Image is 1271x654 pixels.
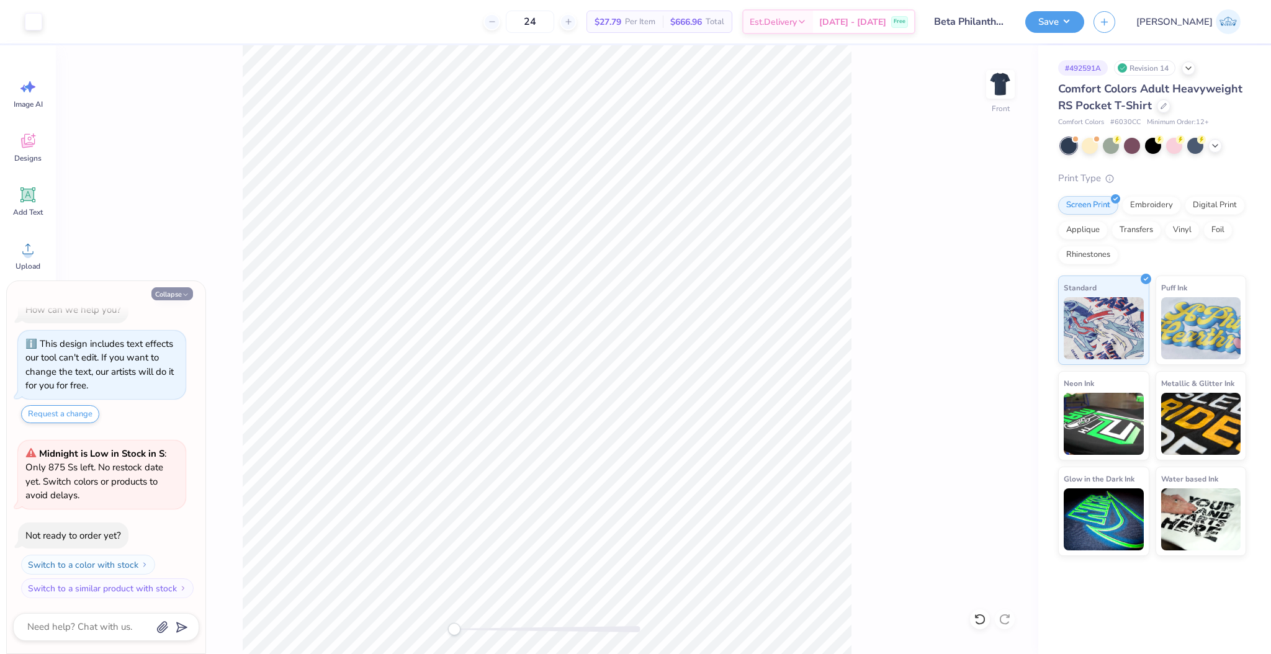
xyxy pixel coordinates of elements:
[1161,393,1241,455] img: Metallic & Glitter Ink
[14,153,42,163] span: Designs
[1165,221,1200,240] div: Vinyl
[1058,246,1118,264] div: Rhinestones
[894,17,905,26] span: Free
[179,585,187,592] img: Switch to a similar product with stock
[1058,60,1108,76] div: # 492591A
[1058,196,1118,215] div: Screen Print
[1112,221,1161,240] div: Transfers
[506,11,554,33] input: – –
[448,623,460,635] div: Accessibility label
[1064,281,1097,294] span: Standard
[1161,472,1218,485] span: Water based Ink
[1185,196,1245,215] div: Digital Print
[595,16,621,29] span: $27.79
[1147,117,1209,128] span: Minimum Order: 12 +
[1136,15,1213,29] span: [PERSON_NAME]
[1025,11,1084,33] button: Save
[25,338,174,392] div: This design includes text effects our tool can't edit. If you want to change the text, our artist...
[988,72,1013,97] img: Front
[141,561,148,568] img: Switch to a color with stock
[1058,221,1108,240] div: Applique
[1064,393,1144,455] img: Neon Ink
[1161,488,1241,550] img: Water based Ink
[819,16,886,29] span: [DATE] - [DATE]
[1064,472,1134,485] span: Glow in the Dark Ink
[16,261,40,271] span: Upload
[151,287,193,300] button: Collapse
[1064,488,1144,550] img: Glow in the Dark Ink
[25,303,121,316] div: How can we help you?
[39,447,164,460] strong: Midnight is Low in Stock in S
[670,16,702,29] span: $666.96
[1131,9,1246,34] a: [PERSON_NAME]
[21,555,155,575] button: Switch to a color with stock
[706,16,724,29] span: Total
[1161,297,1241,359] img: Puff Ink
[21,405,99,423] button: Request a change
[1064,297,1144,359] img: Standard
[1058,117,1104,128] span: Comfort Colors
[1122,196,1181,215] div: Embroidery
[992,103,1010,114] div: Front
[925,9,1016,34] input: Untitled Design
[25,529,121,542] div: Not ready to order yet?
[1110,117,1141,128] span: # 6030CC
[25,447,166,502] span: : Only 875 Ss left. No restock date yet. Switch colors or products to avoid delays.
[1161,377,1234,390] span: Metallic & Glitter Ink
[13,207,43,217] span: Add Text
[1114,60,1175,76] div: Revision 14
[625,16,655,29] span: Per Item
[1203,221,1233,240] div: Foil
[1064,377,1094,390] span: Neon Ink
[14,99,43,109] span: Image AI
[1216,9,1241,34] img: Josephine Amber Orros
[1058,81,1242,113] span: Comfort Colors Adult Heavyweight RS Pocket T-Shirt
[750,16,797,29] span: Est. Delivery
[21,578,194,598] button: Switch to a similar product with stock
[1058,171,1246,186] div: Print Type
[1161,281,1187,294] span: Puff Ink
